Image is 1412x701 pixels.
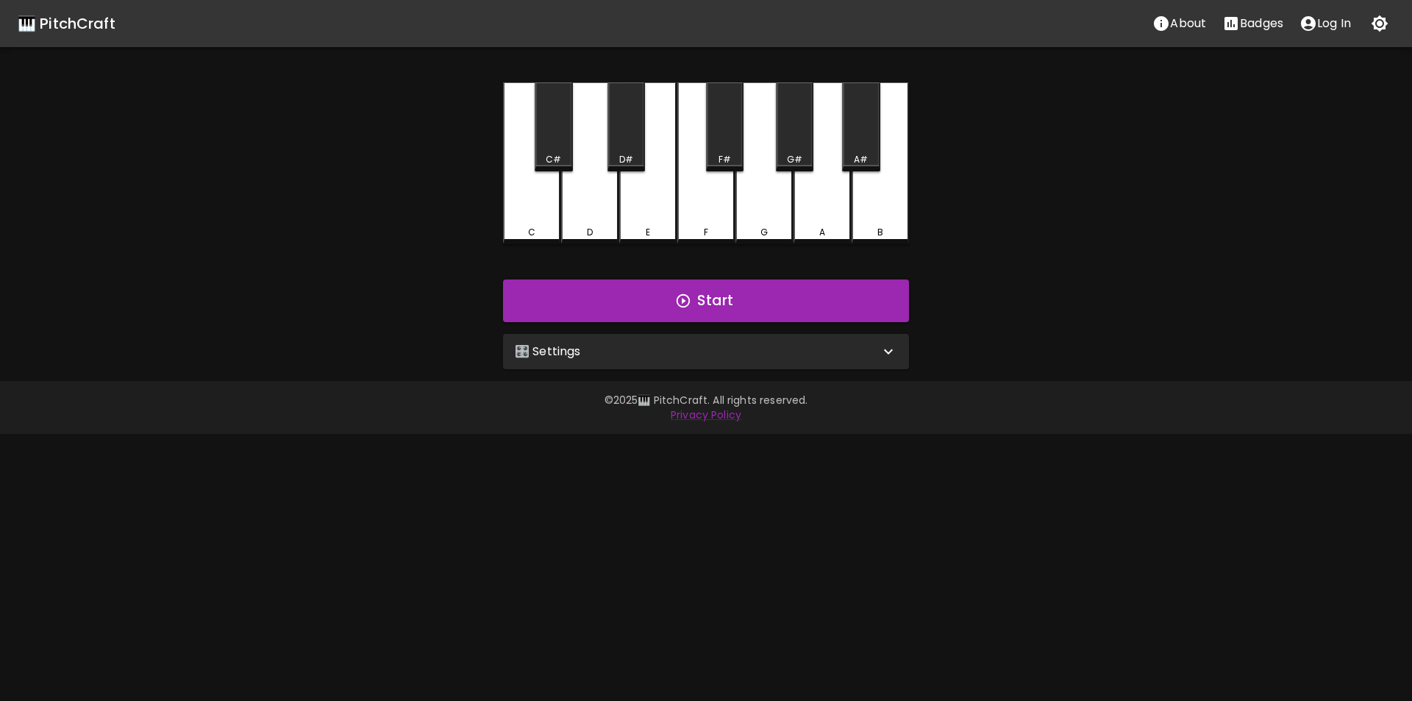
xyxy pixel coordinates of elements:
div: D# [619,153,633,166]
button: About [1144,9,1214,38]
div: A [819,226,825,239]
p: © 2025 🎹 PitchCraft. All rights reserved. [282,393,1130,408]
a: 🎹 PitchCraft [18,12,115,35]
div: A# [854,153,868,166]
button: account of current user [1291,9,1359,38]
div: G# [787,153,802,166]
div: F# [719,153,731,166]
p: About [1170,15,1206,32]
p: 🎛️ Settings [515,343,581,360]
div: D [587,226,593,239]
button: Stats [1214,9,1291,38]
div: 🎛️ Settings [503,334,909,369]
div: C [528,226,535,239]
button: Start [503,280,909,322]
a: Privacy Policy [671,408,741,422]
div: E [646,226,650,239]
div: C# [546,153,561,166]
p: Log In [1317,15,1351,32]
div: B [877,226,883,239]
div: G [760,226,768,239]
div: F [704,226,708,239]
p: Badges [1240,15,1283,32]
